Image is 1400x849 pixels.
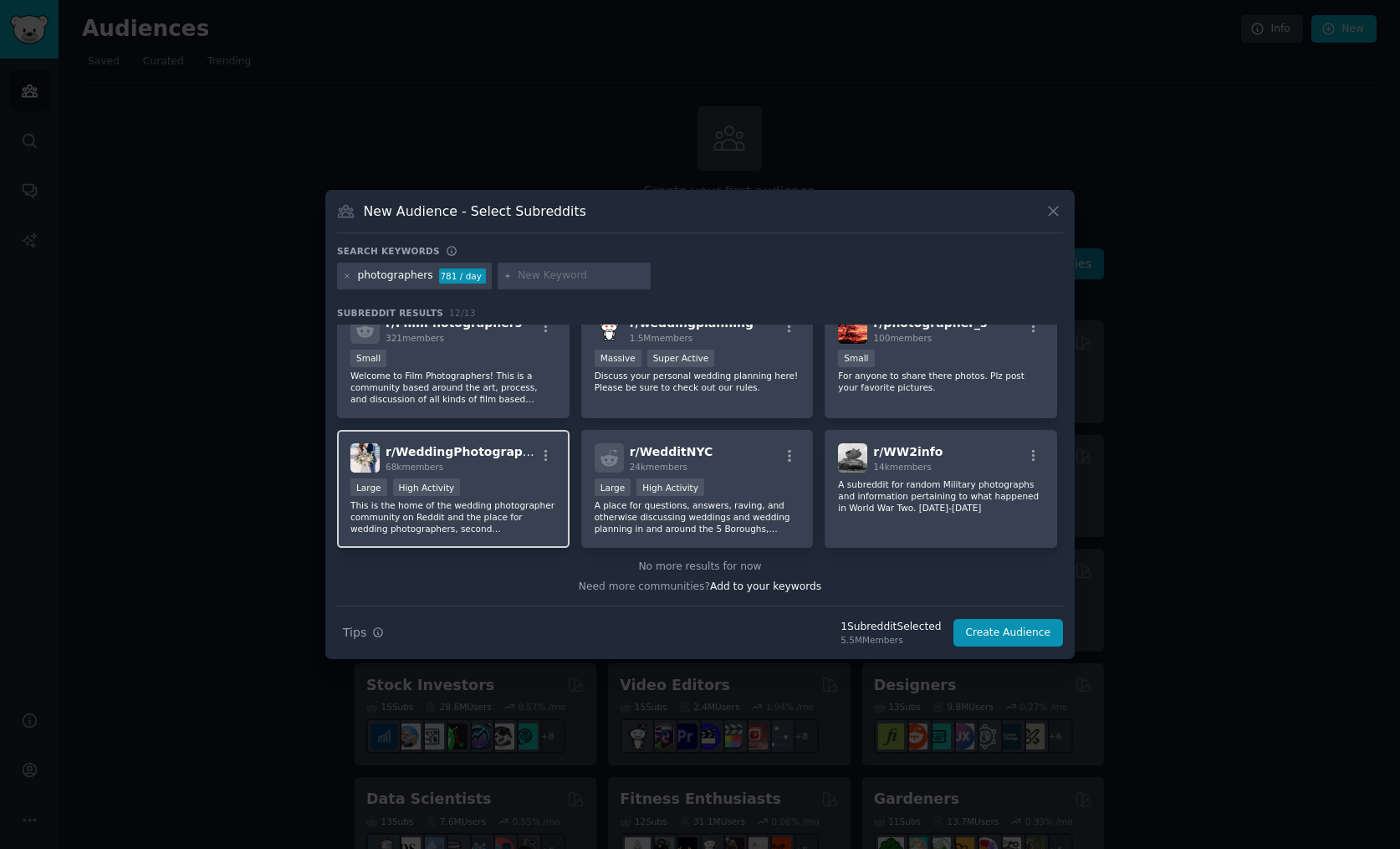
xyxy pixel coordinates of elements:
[630,316,754,330] span: r/ weddingplanning
[337,560,1063,575] div: No more results for now
[873,316,987,330] span: r/ photographer_s
[838,315,867,344] img: photographer_s
[630,462,687,472] span: 24k members
[386,462,443,472] span: 68k members
[630,333,693,343] span: 1.5M members
[518,269,645,284] input: New Keyword
[841,634,941,646] div: 5.5M Members
[343,624,366,642] span: Tips
[337,245,440,257] h3: Search keywords
[386,445,539,458] span: r/ WeddingPhotography
[337,307,443,319] span: Subreddit Results
[350,478,387,496] div: Large
[386,333,444,343] span: 321 members
[393,478,461,496] div: High Activity
[595,370,800,393] p: Discuss your personal wedding planning here! Please be sure to check out our rules.
[647,350,715,367] div: Super Active
[439,269,486,284] div: 781 / day
[873,462,931,472] span: 14k members
[350,370,556,405] p: Welcome to Film Photographers! This is a community based around the art, process, and discussion ...
[841,620,941,635] div: 1 Subreddit Selected
[337,574,1063,595] div: Need more communities?
[630,445,713,458] span: r/ WedditNYC
[350,350,386,367] div: Small
[337,618,390,647] button: Tips
[636,478,704,496] div: High Activity
[838,478,1044,514] p: A subreddit for random Military photographs and information pertaining to what happened in World ...
[838,443,867,473] img: WW2info
[838,350,874,367] div: Small
[595,478,631,496] div: Large
[364,202,586,220] h3: New Audience - Select Subreddits
[953,619,1064,647] button: Create Audience
[350,499,556,534] p: This is the home of the wedding photographer community on Reddit and the place for wedding photog...
[595,499,800,534] p: A place for questions, answers, raving, and otherwise discussing weddings and wedding planning in...
[595,350,641,367] div: Massive
[386,316,522,330] span: r/ FilmPhotographers
[873,445,943,458] span: r/ WW2info
[358,269,433,284] div: photographers
[350,443,380,473] img: WeddingPhotography
[873,333,932,343] span: 100 members
[710,580,821,592] span: Add to your keywords
[838,370,1044,393] p: For anyone to share there photos. Plz post your favorite pictures.
[449,308,476,318] span: 12 / 13
[595,315,624,344] img: weddingplanning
